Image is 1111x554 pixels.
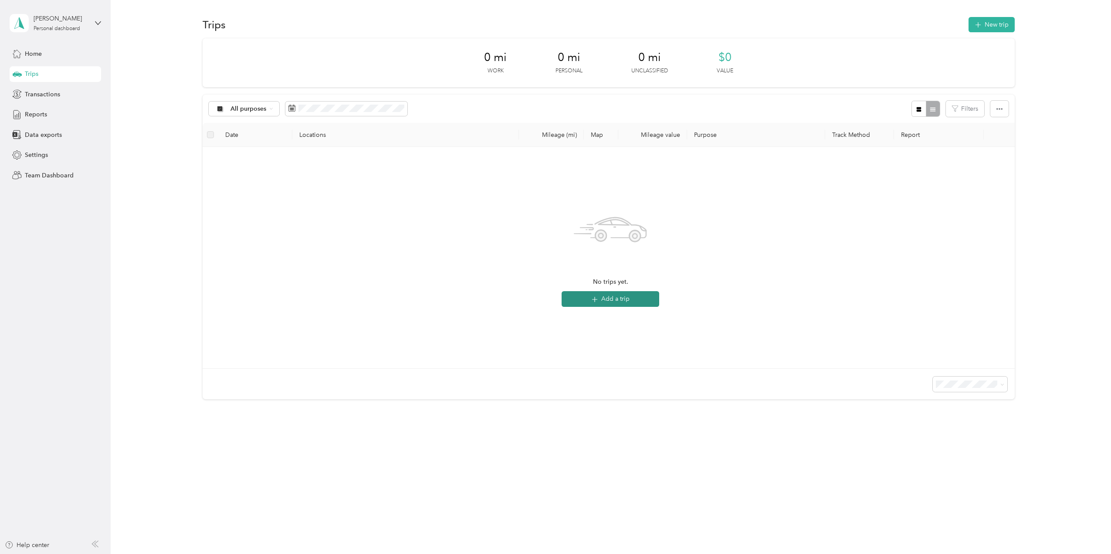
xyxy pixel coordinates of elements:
[292,123,519,147] th: Locations
[638,51,661,65] span: 0 mi
[894,123,984,147] th: Report
[218,123,292,147] th: Date
[584,123,618,147] th: Map
[946,101,984,117] button: Filters
[488,67,504,75] p: Work
[718,51,732,65] span: $0
[34,14,88,23] div: [PERSON_NAME]
[25,90,60,99] span: Transactions
[25,130,62,139] span: Data exports
[25,171,74,180] span: Team Dashboard
[631,67,668,75] p: Unclassified
[230,106,267,112] span: All purposes
[25,150,48,160] span: Settings
[1062,505,1111,554] iframe: Everlance-gr Chat Button Frame
[687,123,825,147] th: Purpose
[484,51,507,65] span: 0 mi
[825,123,894,147] th: Track Method
[555,67,583,75] p: Personal
[25,69,38,78] span: Trips
[5,540,49,550] button: Help center
[203,20,226,29] h1: Trips
[593,277,628,287] span: No trips yet.
[25,110,47,119] span: Reports
[25,49,42,58] span: Home
[34,26,80,31] div: Personal dashboard
[519,123,584,147] th: Mileage (mi)
[618,123,687,147] th: Mileage value
[717,67,733,75] p: Value
[562,291,659,307] button: Add a trip
[558,51,580,65] span: 0 mi
[969,17,1015,32] button: New trip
